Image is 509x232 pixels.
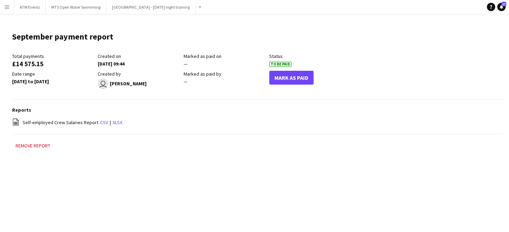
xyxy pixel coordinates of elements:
div: Total payments [12,53,94,59]
button: MTS Open Water Swimming [46,0,106,14]
span: Self-employed Crew Salaries Report [23,119,98,126]
div: £14 575.15 [12,61,94,67]
h1: September payment report [12,32,113,42]
span: — [184,61,187,67]
a: 17 [497,3,506,11]
div: [DATE] 09:44 [98,61,180,67]
a: xlsx [113,119,122,126]
button: Remove report [12,141,54,150]
div: | [12,118,502,127]
div: Date range [12,71,94,77]
div: Created on [98,53,180,59]
div: [DATE] to [DATE] [12,78,94,85]
button: Mark As Paid [269,71,314,85]
div: [PERSON_NAME] [98,78,180,89]
span: — [184,78,187,85]
button: ATW Events [14,0,46,14]
div: Status [269,53,351,59]
h3: Reports [12,107,502,113]
div: Created by [98,71,180,77]
a: csv [100,119,108,126]
span: 17 [501,2,506,6]
span: To Be Paid [269,62,291,67]
div: Marked as paid on [184,53,266,59]
button: [GEOGRAPHIC_DATA] - [DATE] night training [106,0,196,14]
div: Marked as paid by [184,71,266,77]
